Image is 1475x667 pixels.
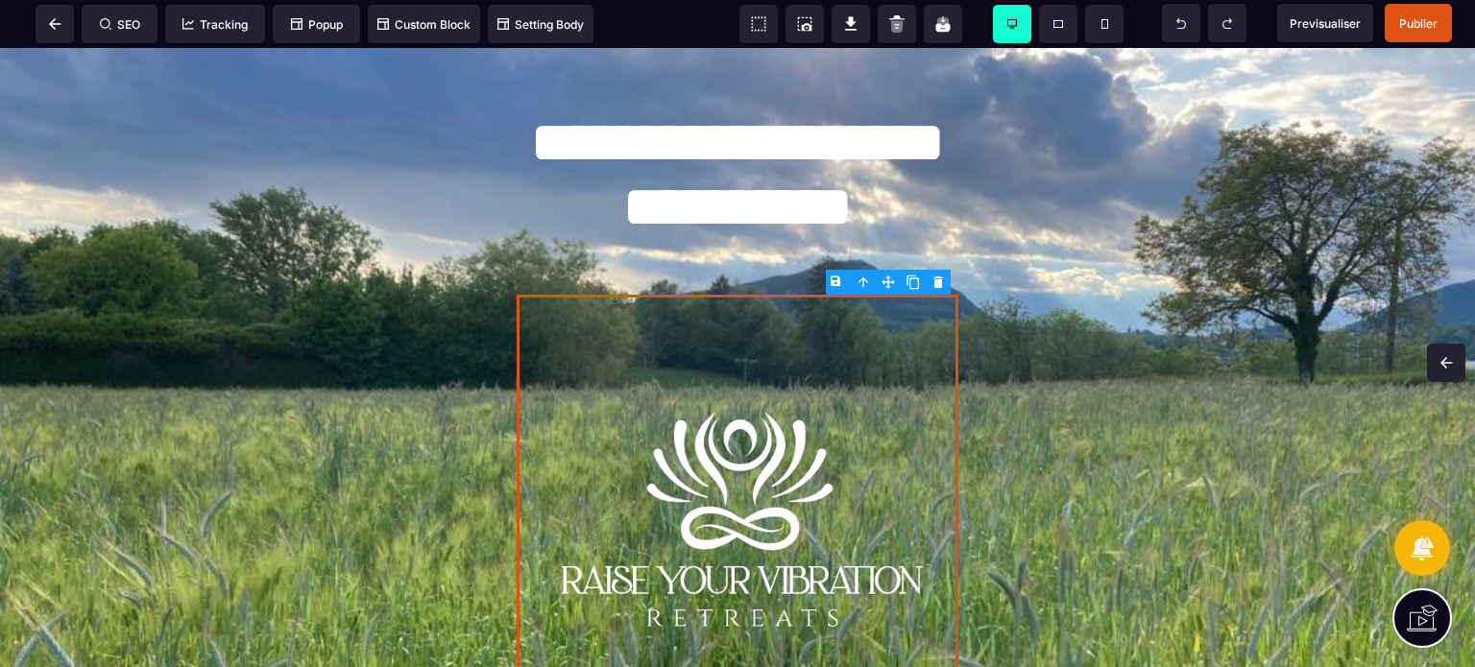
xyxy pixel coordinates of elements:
span: View components [739,5,778,43]
span: Publier [1399,16,1438,31]
span: Setting Body [497,17,584,32]
span: Popup [291,17,343,32]
span: SEO [100,17,140,32]
span: Previsualiser [1290,16,1361,31]
span: Screenshot [786,5,824,43]
span: Custom Block [377,17,471,32]
span: Preview [1277,4,1373,42]
span: Tracking [182,17,248,32]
